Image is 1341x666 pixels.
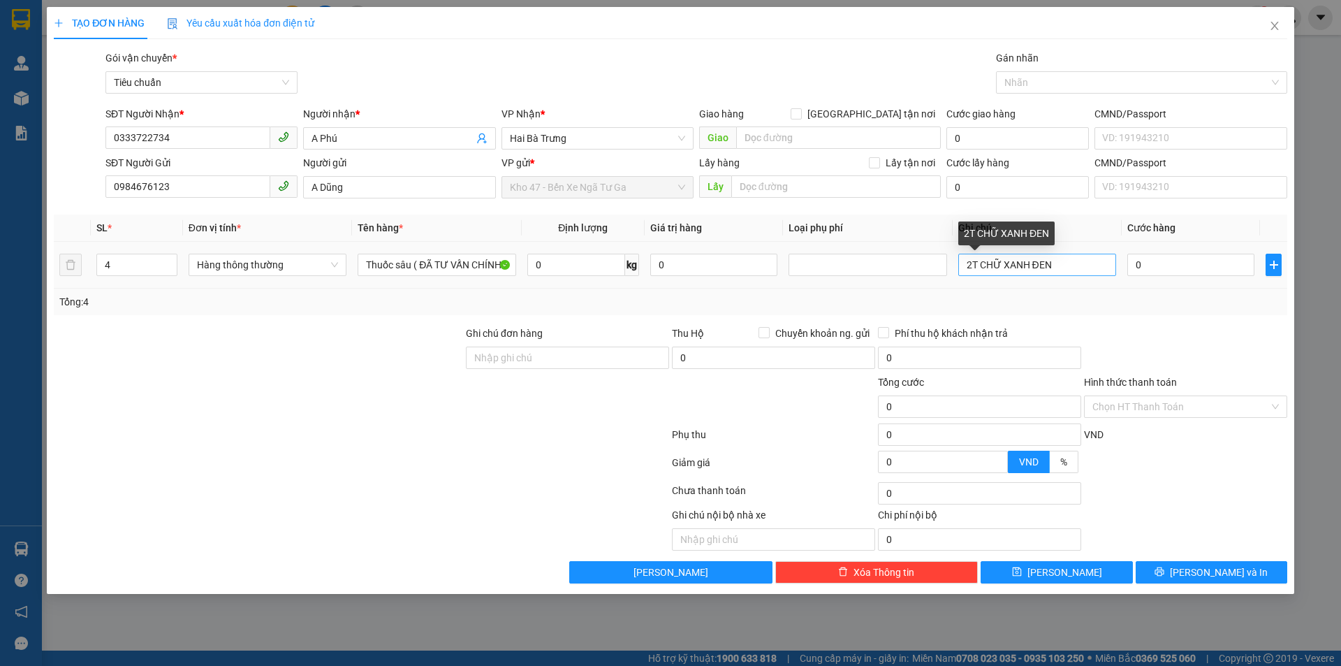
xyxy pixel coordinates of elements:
span: Giao hàng [699,108,744,120]
label: Cước lấy hàng [946,157,1009,168]
span: TẠO ĐƠN HÀNG [54,17,145,29]
input: Dọc đường [736,126,941,149]
span: [PERSON_NAME] [1027,565,1102,580]
span: % [1060,456,1067,468]
span: Xóa Thông tin [853,565,914,580]
span: Định lượng [558,222,608,233]
th: Ghi chú [953,215,1122,242]
span: [PERSON_NAME] [633,565,708,580]
span: Hàng thông thường [197,254,338,275]
div: VP gửi [501,155,694,171]
span: user-add [476,133,488,144]
button: [PERSON_NAME] [569,561,772,584]
span: Gói vận chuyển [105,52,177,64]
input: Ghi Chú [958,254,1116,276]
span: Tổng cước [878,377,924,388]
span: kg [625,254,639,276]
input: Nhập ghi chú [672,528,875,551]
span: Giá trị hàng [650,222,702,233]
span: Lấy [699,175,731,198]
div: Tổng: 4 [59,294,518,310]
button: Close [1255,7,1294,46]
span: Lấy tận nơi [880,155,941,171]
span: Phí thu hộ khách nhận trả [889,326,1013,341]
div: Giảm giá [670,455,877,479]
span: plus [1266,259,1280,270]
div: Chi phí nội bộ [878,507,1081,528]
button: plus [1266,254,1281,276]
span: SL [96,222,108,233]
button: deleteXóa Thông tin [775,561,979,584]
button: delete [59,254,82,276]
div: Ghi chú nội bộ nhà xe [672,507,875,528]
span: plus [54,18,64,28]
span: Thu Hộ [672,328,704,339]
input: Cước giao hàng [946,127,1089,150]
span: close [1269,20,1280,31]
span: [PERSON_NAME] và In [1170,565,1268,580]
input: VD: Bàn, Ghế [358,254,515,276]
label: Gán nhãn [996,52,1039,64]
label: Hình thức thanh toán [1084,377,1177,388]
label: Cước giao hàng [946,108,1016,120]
span: VND [1019,456,1039,468]
img: icon [167,18,178,29]
input: Cước lấy hàng [946,176,1089,198]
button: printer[PERSON_NAME] và In [1136,561,1287,584]
span: delete [838,567,848,578]
span: Kho 47 - Bến Xe Ngã Tư Ga [510,177,685,198]
span: Hai Bà Trưng [510,128,685,149]
button: save[PERSON_NAME] [981,561,1132,584]
th: Loại phụ phí [783,215,952,242]
div: 2T CHỮ XANH ĐEN [958,222,1055,245]
input: Ghi chú đơn hàng [466,347,669,369]
span: Tiêu chuẩn [114,72,289,93]
span: phone [278,131,289,143]
span: Giao [699,126,736,149]
span: save [1012,567,1022,578]
div: Người gửi [303,155,495,171]
span: VP Nhận [501,108,541,120]
div: SĐT Người Gửi [105,155,298,171]
span: printer [1155,567,1164,578]
span: VND [1084,429,1104,440]
span: [GEOGRAPHIC_DATA] tận nơi [802,106,941,122]
div: CMND/Passport [1094,106,1287,122]
input: Dọc đường [731,175,941,198]
input: 0 [650,254,777,276]
div: SĐT Người Nhận [105,106,298,122]
label: Ghi chú đơn hàng [466,328,543,339]
div: Chưa thanh toán [670,483,877,507]
div: Phụ thu [670,427,877,451]
span: Chuyển khoản ng. gửi [770,326,875,341]
span: Cước hàng [1127,222,1175,233]
span: Yêu cầu xuất hóa đơn điện tử [167,17,314,29]
span: Lấy hàng [699,157,740,168]
span: Đơn vị tính [189,222,241,233]
span: phone [278,180,289,191]
span: Tên hàng [358,222,403,233]
div: Người nhận [303,106,495,122]
div: CMND/Passport [1094,155,1287,171]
